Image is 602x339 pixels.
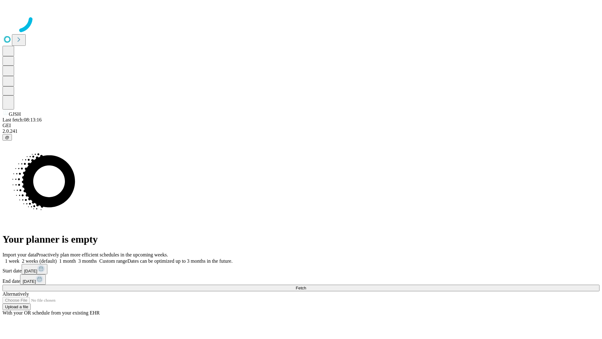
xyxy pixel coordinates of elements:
[3,117,42,122] span: Last fetch: 08:13:16
[3,252,36,257] span: Import your data
[127,258,232,264] span: Dates can be optimized up to 3 months in the future.
[3,291,29,297] span: Alternatively
[99,258,127,264] span: Custom range
[3,134,12,141] button: @
[3,123,599,128] div: GEI
[23,279,36,284] span: [DATE]
[36,252,168,257] span: Proactively plan more efficient schedules in the upcoming weeks.
[9,111,21,117] span: GJSH
[3,285,599,291] button: Fetch
[59,258,76,264] span: 1 month
[22,258,57,264] span: 2 weeks (default)
[78,258,97,264] span: 3 months
[3,310,100,315] span: With your OR schedule from your existing EHR
[22,264,47,274] button: [DATE]
[20,274,46,285] button: [DATE]
[5,135,9,140] span: @
[3,304,31,310] button: Upload a file
[3,128,599,134] div: 2.0.241
[3,264,599,274] div: Start date
[3,234,599,245] h1: Your planner is empty
[5,258,19,264] span: 1 week
[3,274,599,285] div: End date
[296,286,306,290] span: Fetch
[24,269,37,273] span: [DATE]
